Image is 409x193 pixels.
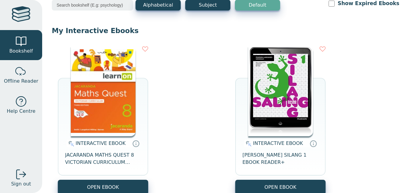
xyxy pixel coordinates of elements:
span: Bookshelf [9,47,33,55]
a: Interactive eBooks are accessed online via the publisher’s portal. They contain interactive resou... [310,140,317,147]
span: [PERSON_NAME] SILANG 1 EBOOK READER+ [242,152,318,166]
p: My Interactive Ebooks [52,26,399,35]
span: Offline Reader [4,78,38,85]
img: interactive.svg [244,140,251,147]
a: Interactive eBooks are accessed online via the publisher’s portal. They contain interactive resou... [132,140,139,147]
span: INTERACTIVE EBOOK [76,140,126,146]
img: c004558a-e884-43ec-b87a-da9408141e80.jpg [71,46,136,136]
span: Help Centre [7,108,35,115]
span: JACARANDA MATHS QUEST 8 VICTORIAN CURRICULUM LEARNON EBOOK 3E [65,152,141,166]
span: INTERACTIVE EBOOK [253,140,303,146]
img: 89511587-aa4b-e511-bf60-00155d7a440a.jpg [248,46,313,136]
span: Sign out [11,180,31,188]
img: interactive.svg [67,140,74,147]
